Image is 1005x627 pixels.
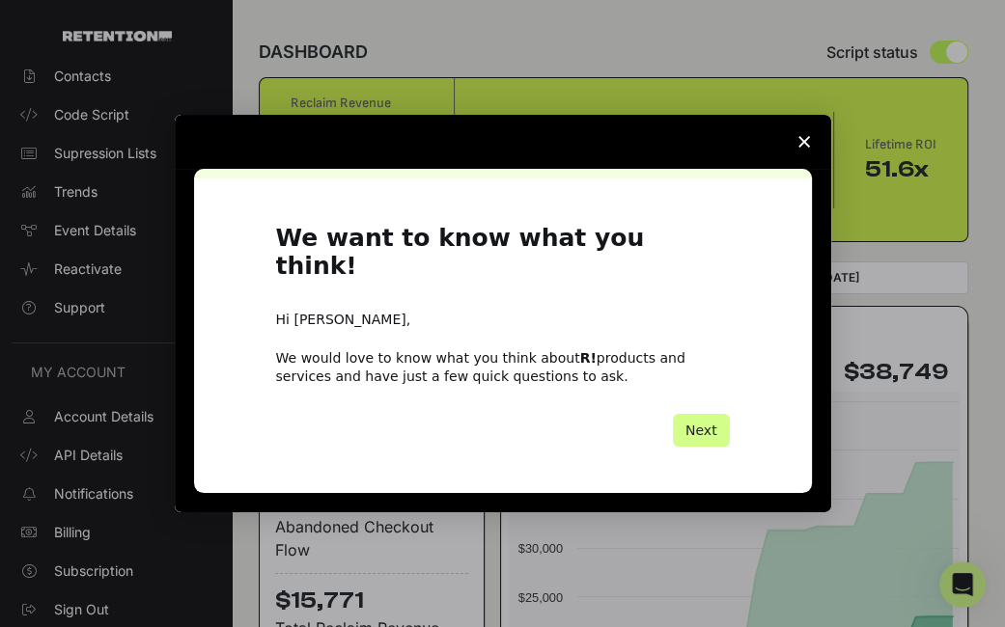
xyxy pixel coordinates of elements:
[276,225,730,291] h1: We want to know what you think!
[276,349,730,384] div: We would love to know what you think about products and services and have just a few quick questi...
[580,350,597,366] b: R!
[673,414,730,447] button: Next
[777,115,831,169] span: Close survey
[276,311,730,330] div: Hi [PERSON_NAME],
